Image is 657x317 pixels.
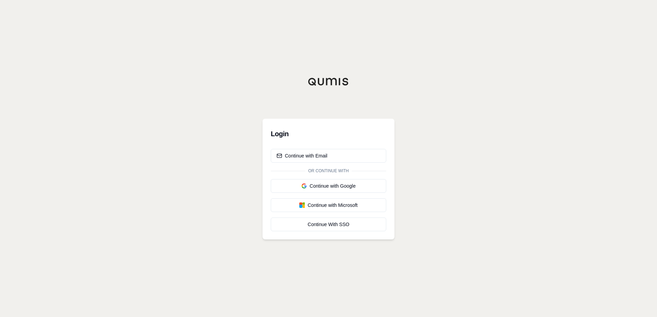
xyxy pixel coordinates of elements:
a: Continue With SSO [271,218,386,231]
div: Continue with Google [277,183,380,189]
div: Continue with Email [277,152,327,159]
button: Continue with Email [271,149,386,163]
h3: Login [271,127,386,141]
button: Continue with Microsoft [271,198,386,212]
button: Continue with Google [271,179,386,193]
img: Qumis [308,78,349,86]
div: Continue with Microsoft [277,202,380,209]
span: Or continue with [305,168,352,174]
div: Continue With SSO [277,221,380,228]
